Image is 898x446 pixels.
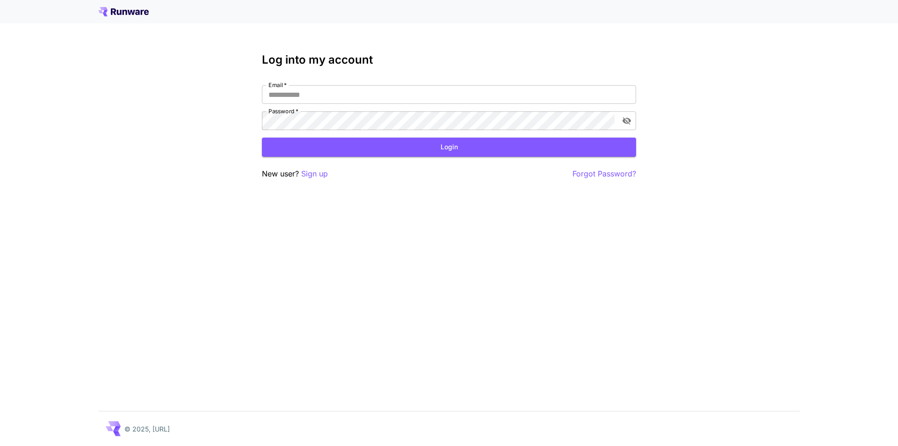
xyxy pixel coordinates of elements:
[262,168,328,180] p: New user?
[618,112,635,129] button: toggle password visibility
[124,424,170,434] p: © 2025, [URL]
[268,81,287,89] label: Email
[572,168,636,180] button: Forgot Password?
[262,53,636,66] h3: Log into my account
[301,168,328,180] button: Sign up
[262,138,636,157] button: Login
[268,107,298,115] label: Password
